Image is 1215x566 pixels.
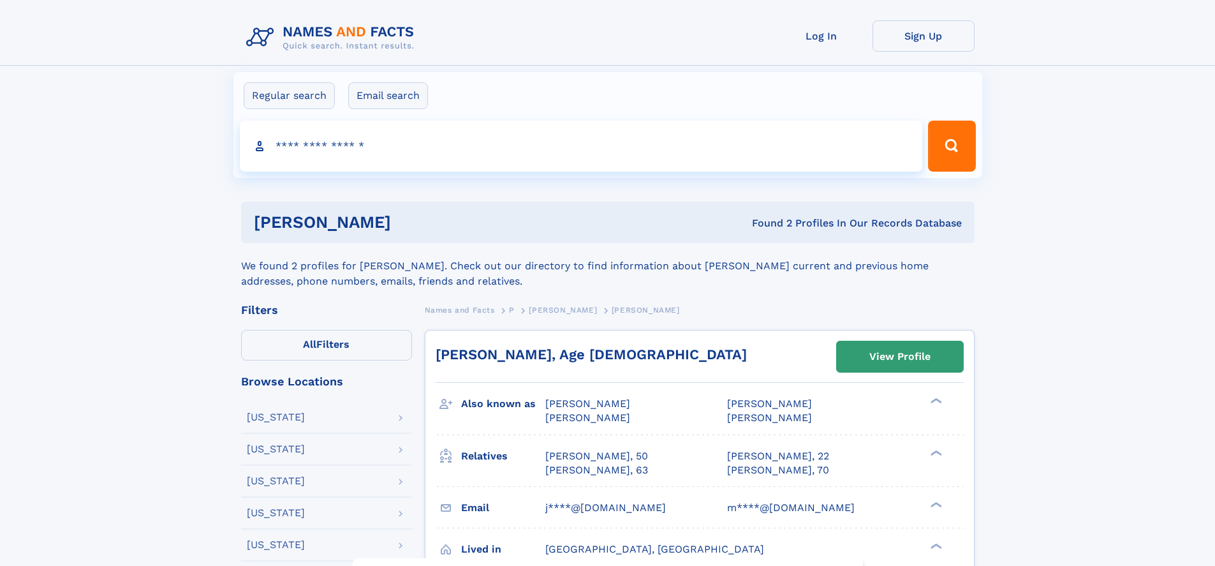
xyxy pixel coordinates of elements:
[727,412,812,424] span: [PERSON_NAME]
[612,306,680,315] span: [PERSON_NAME]
[927,397,943,405] div: ❯
[869,342,931,371] div: View Profile
[244,82,335,109] label: Regular search
[254,214,571,230] h1: [PERSON_NAME]
[927,449,943,457] div: ❯
[571,216,962,230] div: Found 2 Profiles In Our Records Database
[545,398,630,410] span: [PERSON_NAME]
[240,121,923,172] input: search input
[545,463,648,477] a: [PERSON_NAME], 63
[727,398,812,410] span: [PERSON_NAME]
[247,444,305,454] div: [US_STATE]
[436,346,747,362] a: [PERSON_NAME], Age [DEMOGRAPHIC_DATA]
[461,497,545,519] h3: Email
[241,20,425,55] img: Logo Names and Facts
[770,20,873,52] a: Log In
[837,341,963,372] a: View Profile
[425,302,495,318] a: Names and Facts
[873,20,975,52] a: Sign Up
[727,463,829,477] a: [PERSON_NAME], 70
[509,306,515,315] span: P
[727,449,829,463] a: [PERSON_NAME], 22
[928,121,975,172] button: Search Button
[509,302,515,318] a: P
[461,393,545,415] h3: Also known as
[348,82,428,109] label: Email search
[247,476,305,486] div: [US_STATE]
[529,306,597,315] span: [PERSON_NAME]
[545,449,648,463] a: [PERSON_NAME], 50
[303,338,316,350] span: All
[241,243,975,289] div: We found 2 profiles for [PERSON_NAME]. Check out our directory to find information about [PERSON_...
[461,539,545,560] h3: Lived in
[545,543,764,555] span: [GEOGRAPHIC_DATA], [GEOGRAPHIC_DATA]
[461,445,545,467] h3: Relatives
[241,376,412,387] div: Browse Locations
[247,508,305,518] div: [US_STATE]
[247,412,305,422] div: [US_STATE]
[241,330,412,361] label: Filters
[247,540,305,550] div: [US_STATE]
[241,304,412,316] div: Filters
[545,412,630,424] span: [PERSON_NAME]
[927,500,943,509] div: ❯
[529,302,597,318] a: [PERSON_NAME]
[927,542,943,550] div: ❯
